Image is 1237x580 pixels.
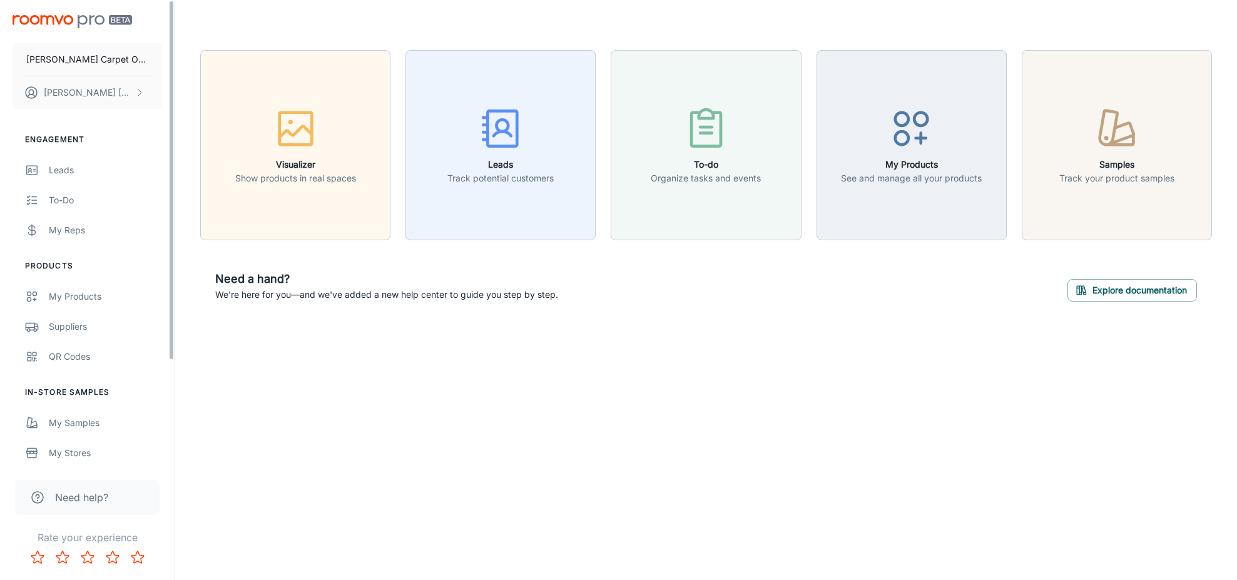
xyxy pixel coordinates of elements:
[1022,50,1212,240] button: SamplesTrack your product samples
[841,171,982,185] p: See and manage all your products
[215,270,558,288] h6: Need a hand?
[651,171,761,185] p: Organize tasks and events
[49,350,162,364] div: QR Codes
[841,158,982,171] h6: My Products
[235,171,356,185] p: Show products in real spaces
[44,86,132,99] p: [PERSON_NAME] [PERSON_NAME]
[49,290,162,303] div: My Products
[13,15,132,28] img: Roomvo PRO Beta
[49,223,162,237] div: My Reps
[611,138,801,150] a: To-doOrganize tasks and events
[611,50,801,240] button: To-doOrganize tasks and events
[1059,158,1174,171] h6: Samples
[1059,171,1174,185] p: Track your product samples
[1067,279,1197,302] button: Explore documentation
[49,320,162,333] div: Suppliers
[13,76,162,109] button: [PERSON_NAME] [PERSON_NAME]
[405,50,596,240] button: LeadsTrack potential customers
[447,171,554,185] p: Track potential customers
[1067,283,1197,296] a: Explore documentation
[49,193,162,207] div: To-do
[817,50,1007,240] button: My ProductsSee and manage all your products
[49,163,162,177] div: Leads
[26,53,148,66] p: [PERSON_NAME] Carpet One Floor & Home
[817,138,1007,150] a: My ProductsSee and manage all your products
[215,288,558,302] p: We're here for you—and we've added a new help center to guide you step by step.
[447,158,554,171] h6: Leads
[1022,138,1212,150] a: SamplesTrack your product samples
[405,138,596,150] a: LeadsTrack potential customers
[200,50,390,240] button: VisualizerShow products in real spaces
[651,158,761,171] h6: To-do
[13,43,162,76] button: [PERSON_NAME] Carpet One Floor & Home
[235,158,356,171] h6: Visualizer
